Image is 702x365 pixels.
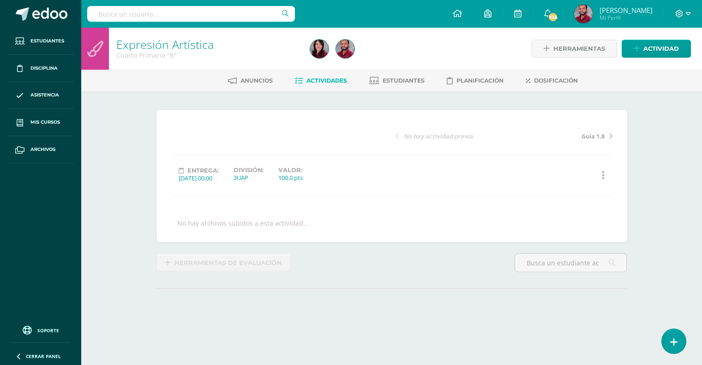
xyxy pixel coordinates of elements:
[30,91,59,99] span: Asistencia
[622,40,691,58] a: Actividad
[30,65,58,72] span: Disciplina
[30,146,55,153] span: Archivos
[7,28,74,55] a: Estudiantes
[278,174,303,182] div: 100.0 pts
[553,40,605,57] span: Herramientas
[548,12,558,22] span: 734
[447,73,504,88] a: Planificación
[234,174,264,182] div: 3UAP
[116,51,299,60] div: Cuarto Primaria 'B'
[295,73,347,88] a: Actividades
[174,254,282,271] span: Herramientas de evaluación
[234,167,264,174] label: División:
[526,73,578,88] a: Dosificación
[643,40,679,57] span: Actividad
[383,77,425,84] span: Estudiantes
[177,219,309,227] div: No hay archivos subidos a esta actividad...
[403,132,473,140] span: No hay actividad previa
[11,323,70,336] a: Soporte
[187,167,219,174] span: Entrega:
[600,6,653,15] span: [PERSON_NAME]
[532,40,617,58] a: Herramientas
[600,14,653,22] span: Mi Perfil
[278,167,303,174] label: Valor:
[7,55,74,82] a: Disciplina
[7,109,74,136] a: Mis cursos
[574,5,593,23] img: ac8c83325fefb452ed4d32e32ba879e3.png
[37,327,59,334] span: Soporte
[515,254,626,272] input: Busca un estudiante aquí...
[504,131,612,140] a: Guía 1.8
[240,77,273,84] span: Anuncios
[456,77,504,84] span: Planificación
[310,40,329,58] img: cbe9f6b4582f730b6d53534ef3a95a26.png
[369,73,425,88] a: Estudiantes
[306,77,347,84] span: Actividades
[116,36,214,52] a: Expresión Artística
[30,37,64,45] span: Estudiantes
[116,38,299,51] h1: Expresión Artística
[7,82,74,109] a: Asistencia
[582,132,605,140] span: Guía 1.8
[87,6,295,22] input: Busca un usuario...
[179,174,219,182] div: [DATE] 00:00
[228,73,273,88] a: Anuncios
[26,353,61,359] span: Cerrar panel
[7,136,74,163] a: Archivos
[30,119,60,126] span: Mis cursos
[534,77,578,84] span: Dosificación
[336,40,354,58] img: ac8c83325fefb452ed4d32e32ba879e3.png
